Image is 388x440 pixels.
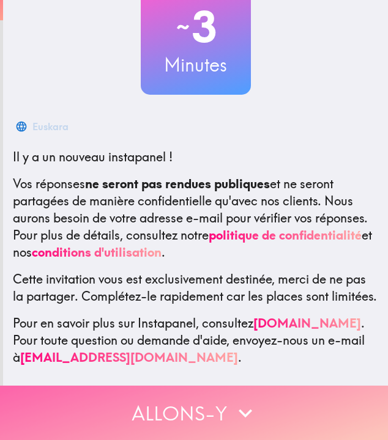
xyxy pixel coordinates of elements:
[85,176,270,191] b: ne seront pas rendues publiques
[174,9,192,45] span: ~
[32,244,162,260] a: conditions d'utilisation
[253,315,361,331] a: [DOMAIN_NAME]
[141,2,251,52] h2: 3
[13,271,378,305] p: Cette invitation vous est exclusivement destinée, merci de ne pas la partager. Complétez-le rapid...
[13,175,378,261] p: Vos réponses et ne seront partagées de manière confidentielle qu'avec nos clients. Nous aurons be...
[13,315,378,366] p: Pour en savoir plus sur Instapanel, consultez . Pour toute question ou demande d'aide, envoyez-no...
[141,52,251,78] h3: Minutes
[13,114,73,139] button: Euskara
[209,227,362,243] a: politique de confidentialité
[13,149,173,164] span: Il y a un nouveau instapanel !
[32,118,69,135] div: Euskara
[20,350,238,365] a: [EMAIL_ADDRESS][DOMAIN_NAME]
